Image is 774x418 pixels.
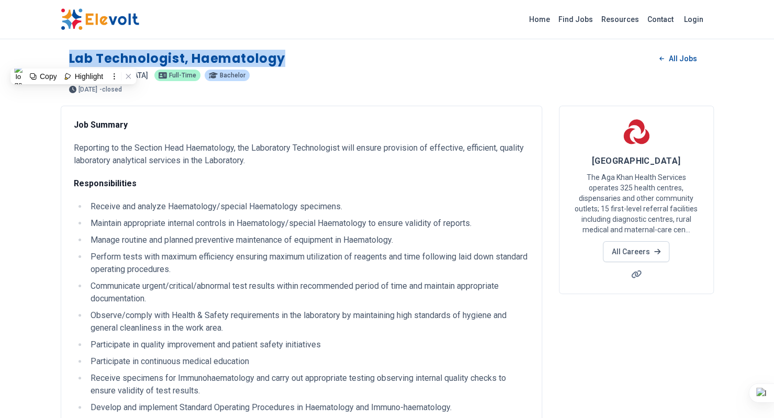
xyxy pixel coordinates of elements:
a: Resources [597,11,643,28]
iframe: Chat Widget [722,368,774,418]
a: Home [525,11,554,28]
li: Participate in quality improvement and patient safety initiatives [87,338,529,351]
a: All Careers [603,241,669,262]
li: Receive specimens for Immunohaematology and carry out appropriate testing observing internal qual... [87,372,529,397]
span: Bachelor [220,72,245,78]
img: Aga Khan Hospital [623,119,649,145]
a: All Jobs [651,51,705,66]
li: Develop and implement Standard Operating Procedures in Haematology and Immuno-haematology. [87,401,529,414]
p: The Aga Khan Health Services operates 325 health centres, dispensaries and other community outlet... [572,172,701,235]
a: Contact [643,11,678,28]
span: Full-time [169,72,196,78]
li: Communicate urgent/critical/abnormal test results within recommended period of time and maintain ... [87,280,529,305]
li: Participate in continuous medical education [87,355,529,368]
strong: Responsibilities [74,178,137,188]
li: Maintain appropriate internal controls in Haematology/special Haematology to ensure validity of r... [87,217,529,230]
li: Manage routine and planned preventive maintenance of equipment in Haematology. [87,234,529,246]
li: Observe/comply with Health & Safety requirements in the laboratory by maintaining high standards ... [87,309,529,334]
h1: Lab Technologist, Haematology [69,50,285,67]
strong: Job Summary [74,120,128,130]
p: Reporting to the Section Head Haematology, the Laboratory Technologist will ensure provision of e... [74,142,529,167]
span: [GEOGRAPHIC_DATA] [592,156,681,166]
a: Login [678,9,710,30]
li: Perform tests with maximum efficiency ensuring maximum utilization of reagents and time following... [87,251,529,276]
span: [DATE] [78,86,97,93]
img: Elevolt [61,8,139,30]
a: Find Jobs [554,11,597,28]
p: - closed [99,86,122,93]
li: Receive and analyze Haematology/special Haematology specimens. [87,200,529,213]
